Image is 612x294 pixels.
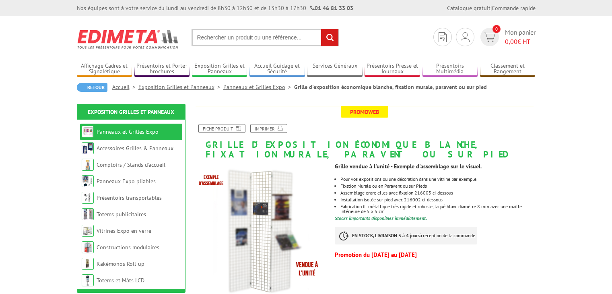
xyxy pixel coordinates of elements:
img: Accessoires Grilles & Panneaux [82,142,94,154]
a: Présentoirs Multimédia [422,62,478,76]
div: | [447,4,536,12]
a: Présentoirs et Porte-brochures [134,62,190,76]
input: rechercher [321,29,338,46]
img: Totems publicitaires [82,208,94,220]
a: Catalogue gratuit [447,4,490,12]
span: € HT [505,37,536,46]
p: Promotion du [DATE] au [DATE] [335,253,535,257]
a: Commande rapide [492,4,536,12]
a: Constructions modulaires [97,244,159,251]
a: Classement et Rangement [480,62,536,76]
a: Services Généraux [307,62,363,76]
a: Comptoirs / Stands d'accueil [97,161,165,168]
a: Panneaux et Grilles Expo [223,83,294,91]
a: Panneaux et Grilles Expo [97,128,159,135]
p: à réception de la commande [335,227,477,244]
a: Kakémonos Roll-up [97,260,144,267]
li: Installation isolée sur pied avec 216002 ci-dessous [340,197,535,202]
a: Présentoirs Presse et Journaux [365,62,420,76]
img: Panneaux Expo pliables [82,175,94,187]
a: Exposition Grilles et Panneaux [88,108,174,116]
img: Panneaux et Grilles Expo [82,126,94,138]
a: Panneaux Expo pliables [97,178,156,185]
li: Fixation Murale ou en Paravent ou sur Pieds [340,184,535,188]
a: Accessoires Grilles & Panneaux [97,145,173,152]
img: devis rapide [439,32,447,42]
img: devis rapide [484,33,495,42]
img: devis rapide [461,32,470,42]
li: Fabrication fil métallique très rigide et robuste, laqué blanc diamètre 8 mm avec une maille inté... [340,204,535,214]
img: Comptoirs / Stands d'accueil [82,159,94,171]
a: Vitrines Expo en verre [97,227,151,234]
li: Grille d'exposition économique blanche, fixation murale, paravent ou sur pied [294,83,487,91]
input: Rechercher un produit ou une référence... [192,29,339,46]
a: Accueil Guidage et Sécurité [249,62,305,76]
img: Présentoirs transportables [82,192,94,204]
a: Affichage Cadres et Signalétique [77,62,132,76]
a: Totems publicitaires [97,211,146,218]
a: Exposition Grilles et Panneaux [138,83,223,91]
font: Stocks importants disponibles immédiatement. [335,215,427,221]
span: 0 [492,25,501,33]
strong: 01 46 81 33 03 [310,4,353,12]
a: Imprimer [250,124,287,133]
img: Totems et Mâts LCD [82,274,94,286]
li: Assemblage entre elles avec fixation 216003 ci-dessous [340,190,535,195]
a: Présentoirs transportables [97,194,162,201]
span: 0,00 [505,37,517,46]
div: Nos équipes sont à votre service du lundi au vendredi de 8h30 à 12h30 et de 13h30 à 17h30 [77,4,353,12]
a: devis rapide 0 Mon panier 0,00€ HT [478,28,536,46]
a: Totems et Mâts LCD [97,277,144,284]
a: Accueil [112,83,138,91]
span: Promoweb [341,106,388,118]
a: Exposition Grilles et Panneaux [192,62,247,76]
p: Pour vos expositions ou une décoration dans une vitrine par exemple. [340,177,535,182]
img: Edimeta [77,24,179,54]
a: Fiche produit [198,124,245,133]
img: Vitrines Expo en verre [82,225,94,237]
strong: EN STOCK, LIVRAISON 3 à 4 jours [352,232,420,238]
img: Constructions modulaires [82,241,94,253]
a: Retour [77,83,107,92]
span: Mon panier [505,28,536,46]
img: Kakémonos Roll-up [82,258,94,270]
strong: Grille vendue à l'unité - Exemple d'assemblage sur le visuel. [335,163,482,170]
